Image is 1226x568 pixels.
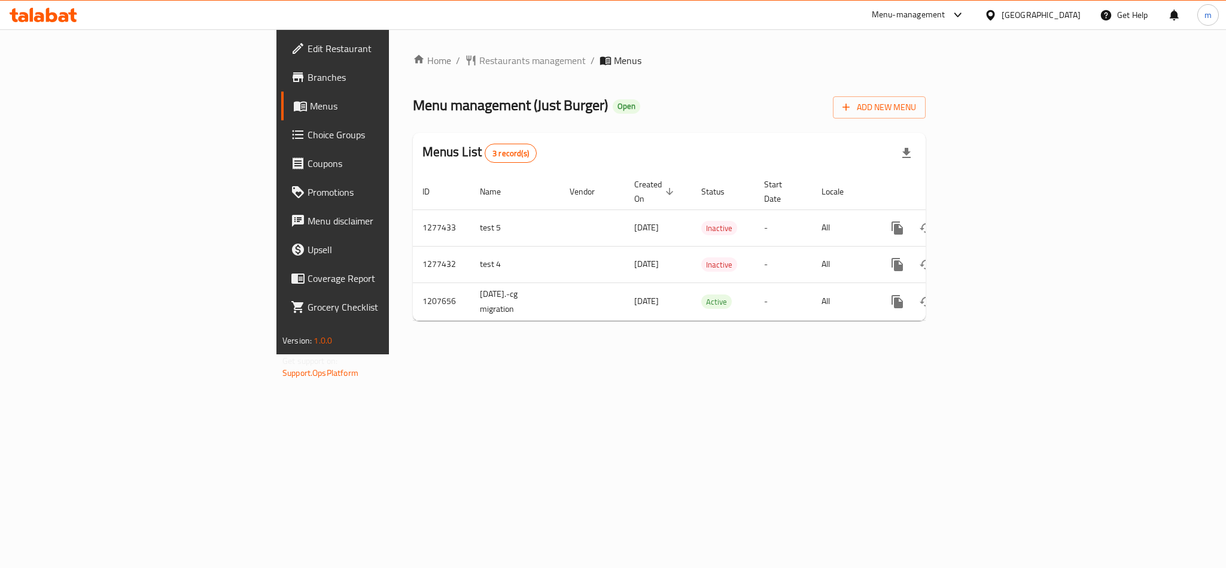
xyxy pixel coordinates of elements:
button: more [883,214,912,242]
li: / [591,53,595,68]
button: more [883,250,912,279]
td: All [812,209,874,246]
span: Menu disclaimer [308,214,471,228]
span: Version: [282,333,312,348]
span: Vendor [570,184,610,199]
span: Promotions [308,185,471,199]
a: Promotions [281,178,481,206]
td: All [812,246,874,283]
span: Menu management ( Just Burger ) [413,92,608,119]
h2: Menus List [422,143,537,163]
span: [DATE] [634,220,659,235]
nav: breadcrumb [413,53,926,68]
span: [DATE] [634,256,659,272]
span: Menus [614,53,641,68]
a: Upsell [281,235,481,264]
span: Menus [310,99,471,113]
button: Change Status [912,250,941,279]
td: - [755,209,812,246]
a: Menus [281,92,481,120]
div: Export file [892,139,921,168]
span: Name [480,184,516,199]
span: Edit Restaurant [308,41,471,56]
div: Total records count [485,144,537,163]
div: Open [613,99,640,114]
div: [GEOGRAPHIC_DATA] [1002,8,1081,22]
td: test 4 [470,246,560,283]
td: All [812,283,874,320]
span: Choice Groups [308,127,471,142]
a: Grocery Checklist [281,293,481,321]
span: 3 record(s) [485,148,536,159]
span: Locale [822,184,859,199]
span: Start Date [764,177,798,206]
span: ID [422,184,445,199]
a: Choice Groups [281,120,481,149]
span: m [1204,8,1212,22]
button: more [883,287,912,316]
th: Actions [874,174,1008,210]
span: Active [701,295,732,309]
span: Coupons [308,156,471,171]
span: [DATE] [634,293,659,309]
a: Coverage Report [281,264,481,293]
td: - [755,283,812,320]
td: test 5 [470,209,560,246]
button: Change Status [912,214,941,242]
div: Menu-management [872,8,945,22]
td: - [755,246,812,283]
button: Add New Menu [833,96,926,119]
span: Created On [634,177,677,206]
span: Get support on: [282,353,337,369]
td: [DATE].-cg migration [470,283,560,320]
a: Menu disclaimer [281,206,481,235]
span: Inactive [701,221,737,235]
a: Coupons [281,149,481,178]
button: Change Status [912,287,941,316]
span: Branches [308,70,471,84]
span: Status [701,184,740,199]
span: Restaurants management [479,53,586,68]
span: Add New Menu [842,100,916,115]
span: 1.0.0 [314,333,332,348]
a: Support.OpsPlatform [282,365,358,381]
span: Upsell [308,242,471,257]
div: Inactive [701,257,737,272]
a: Restaurants management [465,53,586,68]
span: Open [613,101,640,111]
div: Active [701,294,732,309]
span: Grocery Checklist [308,300,471,314]
a: Branches [281,63,481,92]
span: Coverage Report [308,271,471,285]
span: Inactive [701,258,737,272]
table: enhanced table [413,174,1008,321]
a: Edit Restaurant [281,34,481,63]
